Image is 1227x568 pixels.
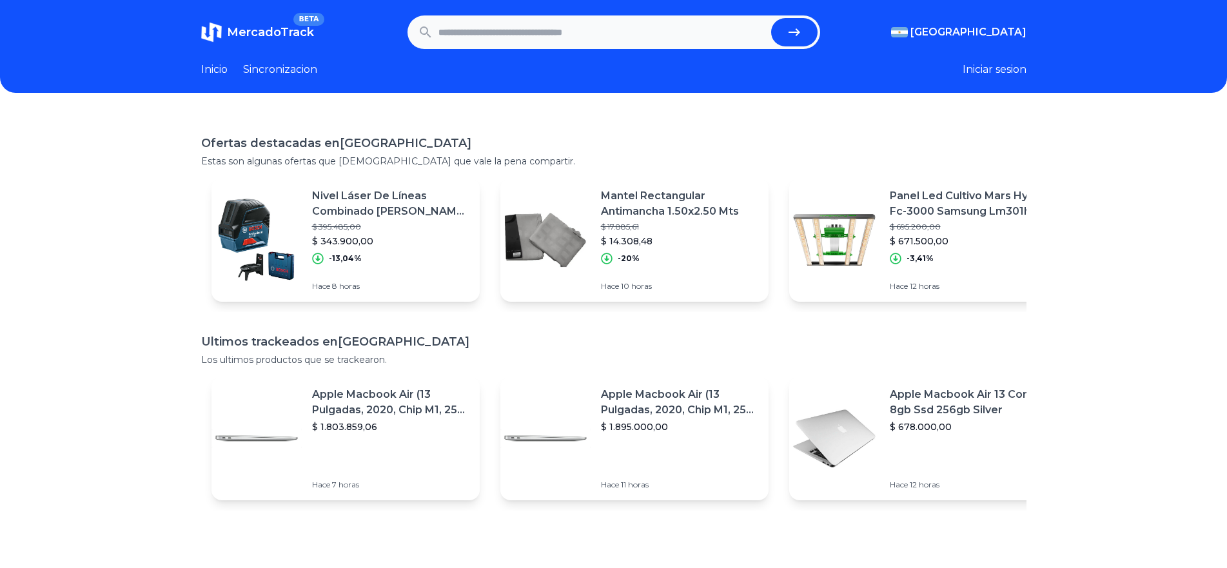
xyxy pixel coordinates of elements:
[201,62,228,77] a: Inicio
[890,281,1047,291] p: Hace 12 horas
[312,420,469,433] p: $ 1.803.859,06
[910,24,1026,40] span: [GEOGRAPHIC_DATA]
[211,393,302,484] img: Featured image
[601,235,758,248] p: $ 14.308,48
[293,13,324,26] span: BETA
[890,480,1047,490] p: Hace 12 horas
[601,480,758,490] p: Hace 11 horas
[500,377,769,500] a: Featured imageApple Macbook Air (13 Pulgadas, 2020, Chip M1, 256 Gb De Ssd, 8 Gb De Ram) - Plata$...
[312,387,469,418] p: Apple Macbook Air (13 Pulgadas, 2020, Chip M1, 256 Gb De Ssd, 8 Gb De Ram) - Plata
[789,178,1057,302] a: Featured imagePanel Led Cultivo Mars Hydro Fc-3000 Samsung Lm301h Evo$ 695.200,00$ 671.500,00-3,4...
[891,27,908,37] img: Argentina
[201,353,1026,366] p: Los ultimos productos que se trackearon.
[890,222,1047,232] p: $ 695.200,00
[211,377,480,500] a: Featured imageApple Macbook Air (13 Pulgadas, 2020, Chip M1, 256 Gb De Ssd, 8 Gb De Ram) - Plata$...
[890,420,1047,433] p: $ 678.000,00
[201,22,222,43] img: MercadoTrack
[211,195,302,285] img: Featured image
[963,62,1026,77] button: Iniciar sesion
[201,22,314,43] a: MercadoTrackBETA
[890,235,1047,248] p: $ 671.500,00
[601,420,758,433] p: $ 1.895.000,00
[890,387,1047,418] p: Apple Macbook Air 13 Core I5 8gb Ssd 256gb Silver
[500,195,591,285] img: Featured image
[500,178,769,302] a: Featured imageMantel Rectangular Antimancha 1.50x2.50 Mts$ 17.885,61$ 14.308,48-20%Hace 10 horas
[312,281,469,291] p: Hace 8 horas
[601,281,758,291] p: Hace 10 horas
[329,253,362,264] p: -13,04%
[789,393,879,484] img: Featured image
[601,188,758,219] p: Mantel Rectangular Antimancha 1.50x2.50 Mts
[601,387,758,418] p: Apple Macbook Air (13 Pulgadas, 2020, Chip M1, 256 Gb De Ssd, 8 Gb De Ram) - Plata
[201,155,1026,168] p: Estas son algunas ofertas que [DEMOGRAPHIC_DATA] que vale la pena compartir.
[312,235,469,248] p: $ 343.900,00
[907,253,934,264] p: -3,41%
[312,222,469,232] p: $ 395.485,00
[601,222,758,232] p: $ 17.885,61
[891,24,1026,40] button: [GEOGRAPHIC_DATA]
[312,480,469,490] p: Hace 7 horas
[312,188,469,219] p: Nivel Láser De Líneas Combinado [PERSON_NAME] Gcl 2-15
[500,393,591,484] img: Featured image
[227,25,314,39] span: MercadoTrack
[789,377,1057,500] a: Featured imageApple Macbook Air 13 Core I5 8gb Ssd 256gb Silver$ 678.000,00Hace 12 horas
[201,333,1026,351] h1: Ultimos trackeados en [GEOGRAPHIC_DATA]
[789,195,879,285] img: Featured image
[618,253,640,264] p: -20%
[890,188,1047,219] p: Panel Led Cultivo Mars Hydro Fc-3000 Samsung Lm301h Evo
[243,62,317,77] a: Sincronizacion
[201,134,1026,152] h1: Ofertas destacadas en [GEOGRAPHIC_DATA]
[211,178,480,302] a: Featured imageNivel Láser De Líneas Combinado [PERSON_NAME] Gcl 2-15$ 395.485,00$ 343.900,00-13,0...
